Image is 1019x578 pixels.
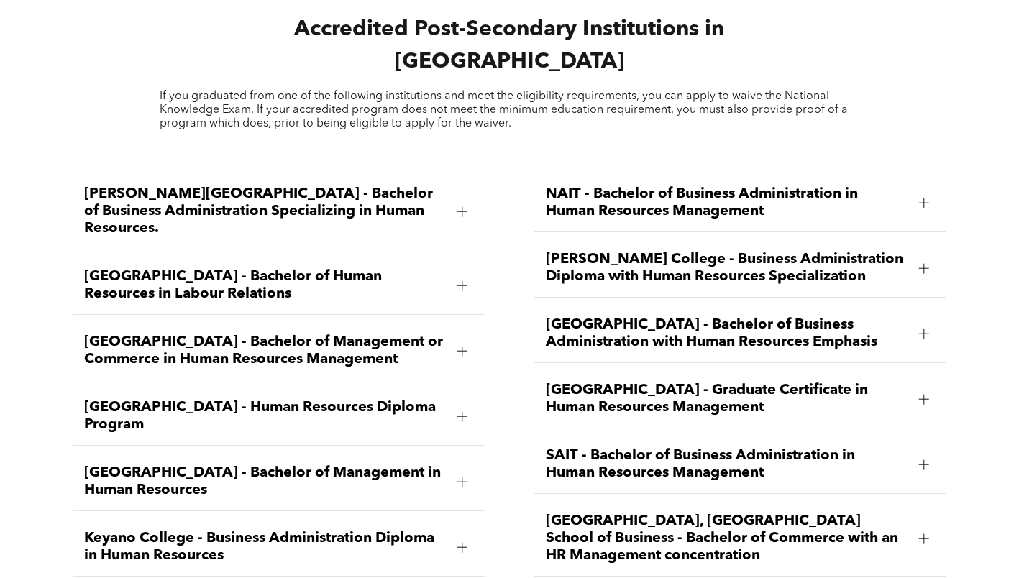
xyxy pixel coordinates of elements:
span: [GEOGRAPHIC_DATA] - Graduate Certificate in Human Resources Management [546,382,908,416]
span: [PERSON_NAME] College - Business Administration Diploma with Human Resources Specialization [546,251,908,285]
span: [GEOGRAPHIC_DATA] - Human Resources Diploma Program [84,399,446,433]
span: [GEOGRAPHIC_DATA] - Bachelor of Management or Commerce in Human Resources Management [84,334,446,368]
span: NAIT - Bachelor of Business Administration in Human Resources Management [546,185,908,220]
span: SAIT - Bachelor of Business Administration in Human Resources Management [546,447,908,482]
span: [GEOGRAPHIC_DATA] - Bachelor of Business Administration with Human Resources Emphasis [546,316,908,351]
span: [PERSON_NAME][GEOGRAPHIC_DATA] - Bachelor of Business Administration Specializing in Human Resour... [84,185,446,237]
span: If you graduated from one of the following institutions and meet the eligibility requirements, yo... [160,91,848,129]
span: [GEOGRAPHIC_DATA] - Bachelor of Human Resources in Labour Relations [84,268,446,303]
span: [GEOGRAPHIC_DATA], [GEOGRAPHIC_DATA] School of Business - Bachelor of Commerce with an HR Managem... [546,513,908,564]
span: [GEOGRAPHIC_DATA] - Bachelor of Management in Human Resources [84,464,446,499]
span: Accredited Post-Secondary Institutions in [GEOGRAPHIC_DATA] [294,19,724,73]
span: Keyano College - Business Administration Diploma in Human Resources [84,530,446,564]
